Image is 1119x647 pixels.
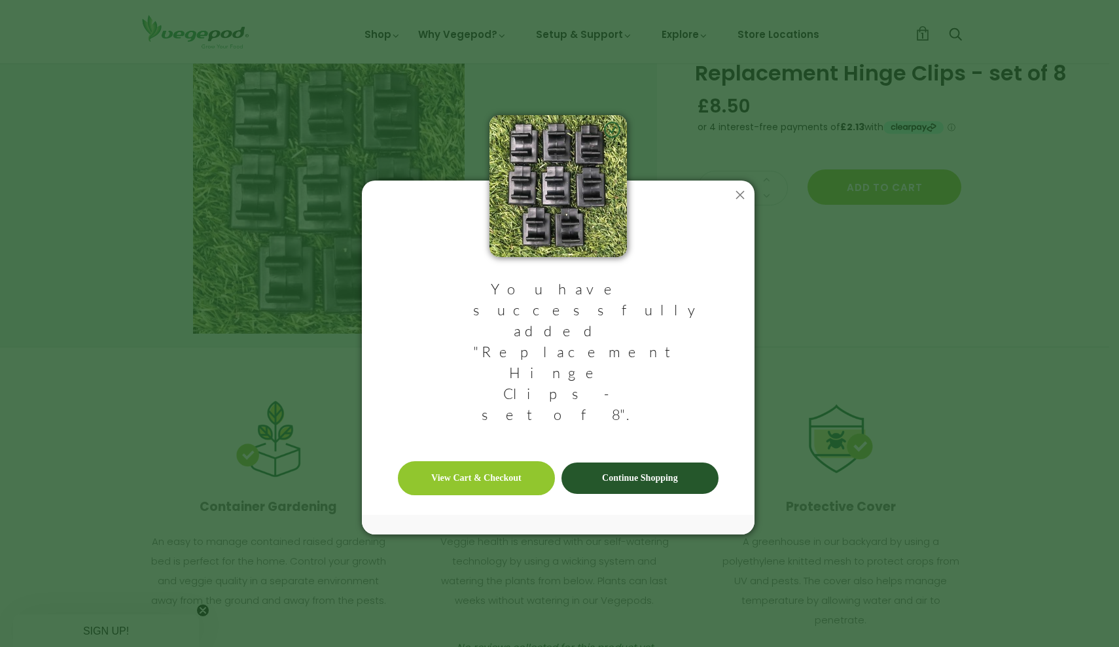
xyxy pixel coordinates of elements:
[561,463,719,494] a: Continue Shopping
[473,253,643,461] h3: You have successfully added "Replacement Hinge Clips - set of 8".
[489,115,627,257] img: image
[604,122,620,138] img: green-check.svg
[398,461,555,495] a: View Cart & Checkout
[726,181,755,209] button: Close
